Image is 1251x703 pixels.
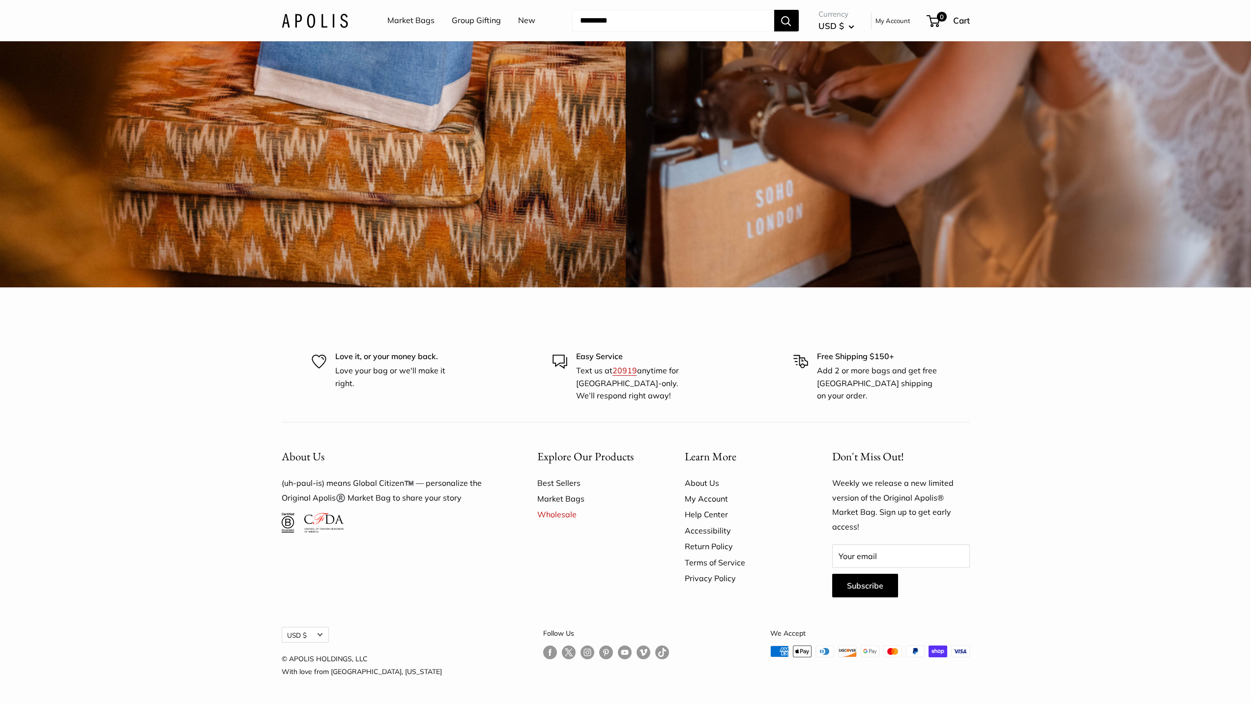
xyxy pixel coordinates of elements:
p: We Accept [770,627,970,640]
a: Follow us on Instagram [581,646,594,660]
p: (uh-paul-is) means Global Citizen™️ — personalize the Original Apolis®️ Market Bag to share your ... [282,476,503,506]
button: Subscribe [832,574,898,597]
span: 0 [936,12,946,22]
span: Cart [953,15,970,26]
a: Group Gifting [452,13,501,28]
a: Accessibility [685,523,798,538]
p: © APOLIS HOLDINGS, LLC With love from [GEOGRAPHIC_DATA], [US_STATE] [282,652,442,678]
button: USD $ [818,18,854,34]
a: Market Bags [387,13,435,28]
a: Follow us on Vimeo [637,646,650,660]
p: Don't Miss Out! [832,447,970,466]
p: Follow Us [543,627,669,640]
a: Follow us on Twitter [562,646,576,663]
a: My Account [875,15,910,27]
p: Love your bag or we'll make it right. [335,365,458,390]
a: Privacy Policy [685,570,798,586]
a: My Account [685,491,798,506]
span: Currency [818,7,854,21]
span: USD $ [818,21,844,31]
p: Add 2 or more bags and get free [GEOGRAPHIC_DATA] shipping on your order. [817,365,940,402]
a: 20919 [612,366,637,375]
a: Best Sellers [537,475,650,491]
button: Learn More [685,447,798,466]
input: Search... [572,10,774,31]
p: Free Shipping $150+ [817,350,940,363]
a: Wholesale [537,506,650,522]
img: Certified B Corporation [282,513,295,533]
button: About Us [282,447,503,466]
a: Follow us on Pinterest [599,646,613,660]
span: About Us [282,449,324,464]
a: Follow us on Facebook [543,646,557,660]
a: Terms of Service [685,555,798,570]
a: 0 Cart [928,13,970,28]
p: Love it, or your money back. [335,350,458,363]
a: About Us [685,475,798,491]
a: Follow us on Tumblr [655,646,669,660]
p: Easy Service [576,350,699,363]
p: Text us at anytime for [GEOGRAPHIC_DATA]-only. We’ll respond right away! [576,365,699,402]
a: New [518,13,535,28]
button: USD $ [282,627,329,643]
a: Help Center [685,506,798,522]
img: Council of Fashion Designers of America Member [304,513,343,533]
span: Explore Our Products [537,449,634,464]
button: Search [774,10,799,31]
p: Weekly we release a new limited version of the Original Apolis® Market Bag. Sign up to get early ... [832,476,970,535]
img: Apolis [282,13,348,28]
a: Market Bags [537,491,650,506]
a: Return Policy [685,538,798,554]
a: Follow us on YouTube [618,646,632,660]
span: Learn More [685,449,736,464]
button: Explore Our Products [537,447,650,466]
